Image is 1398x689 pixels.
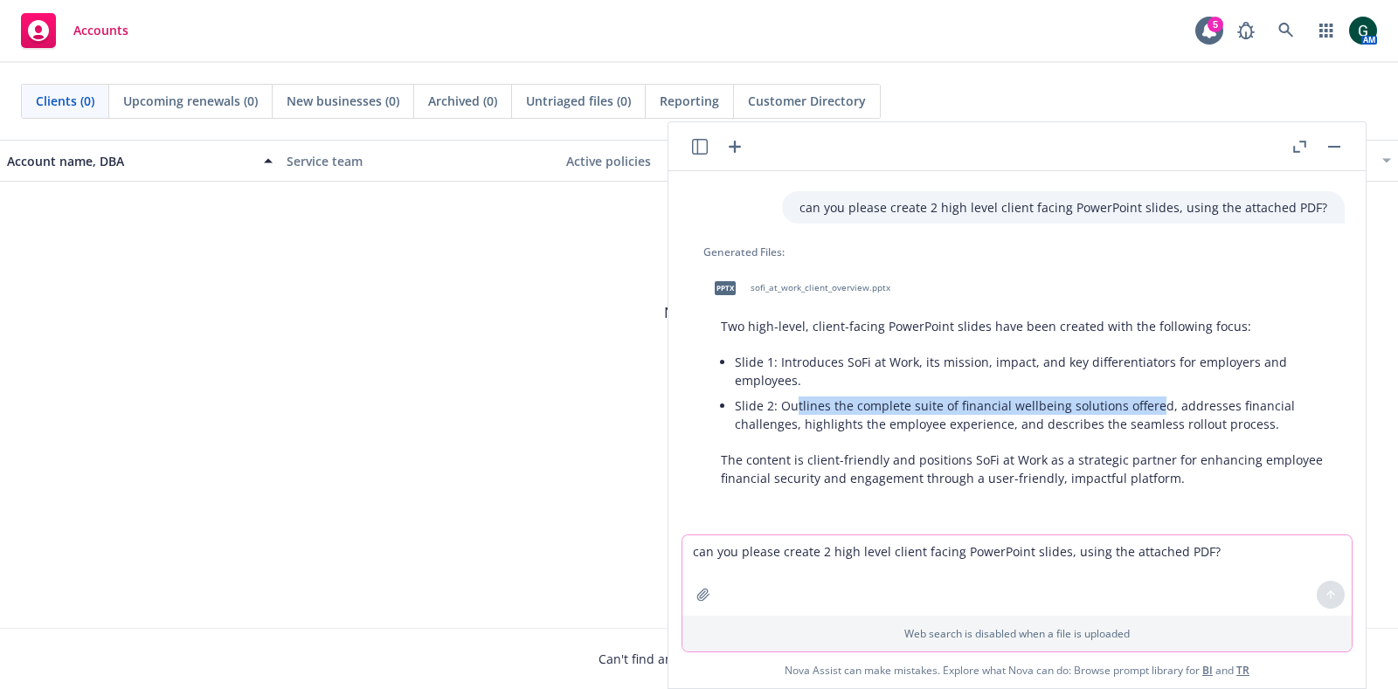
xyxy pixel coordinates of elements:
[73,24,128,38] span: Accounts
[566,152,832,170] div: Active policies
[599,650,799,668] span: Can't find an account?
[715,281,736,294] span: pptx
[559,140,839,182] button: Active policies
[748,92,866,110] span: Customer Directory
[287,92,399,110] span: New businesses (0)
[703,245,1345,259] div: Generated Files:
[785,652,1249,688] span: Nova Assist can make mistakes. Explore what Nova can do: Browse prompt library for and
[280,140,559,182] button: Service team
[428,92,497,110] span: Archived (0)
[751,282,890,293] span: sofi_at_work_client_overview.pptx
[287,152,552,170] div: Service team
[721,317,1327,335] p: Two high-level, client-facing PowerPoint slides have been created with the following focus:
[36,92,94,110] span: Clients (0)
[1208,17,1223,32] div: 5
[735,393,1327,437] li: Slide 2: Outlines the complete suite of financial wellbeing solutions offered, addresses financia...
[693,626,1341,641] p: Web search is disabled when a file is uploaded
[721,451,1327,487] p: The content is client-friendly and positions SoFi at Work as a strategic partner for enhancing em...
[526,92,631,110] span: Untriaged files (0)
[123,92,258,110] span: Upcoming renewals (0)
[1202,663,1213,678] a: BI
[703,266,894,310] div: pptxsofi_at_work_client_overview.pptx
[1269,13,1304,48] a: Search
[14,6,135,55] a: Accounts
[7,152,253,170] div: Account name, DBA
[799,198,1327,217] p: can you please create 2 high level client facing PowerPoint slides, using the attached PDF?
[1349,17,1377,45] img: photo
[1309,13,1344,48] a: Switch app
[1236,663,1249,678] a: TR
[735,349,1327,393] li: Slide 1: Introduces SoFi at Work, its mission, impact, and key differentiators for employers and ...
[660,92,719,110] span: Reporting
[1228,13,1263,48] a: Report a Bug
